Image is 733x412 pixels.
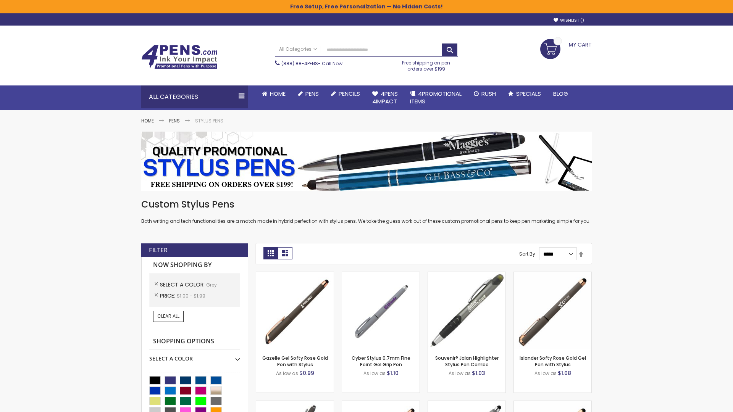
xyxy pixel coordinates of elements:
[141,85,248,108] div: All Categories
[435,355,499,367] a: Souvenir® Jalan Highlighter Stylus Pen Combo
[554,18,584,23] a: Wishlist
[516,90,541,98] span: Specials
[404,85,468,110] a: 4PROMOTIONALITEMS
[428,272,505,349] img: Souvenir® Jalan Highlighter Stylus Pen Combo-Grey
[149,349,240,362] div: Select A Color
[410,90,462,105] span: 4PROMOTIONAL ITEMS
[366,85,404,110] a: 4Pens4impact
[428,272,505,278] a: Souvenir® Jalan Highlighter Stylus Pen Combo-Grey
[558,369,571,377] span: $1.08
[262,355,328,367] a: Gazelle Gel Softy Rose Gold Pen with Stylus
[157,313,179,319] span: Clear All
[514,272,591,278] a: Islander Softy Rose Gold Gel Pen with Stylus-Grey
[149,246,168,254] strong: Filter
[472,369,485,377] span: $1.03
[502,85,547,102] a: Specials
[514,401,591,407] a: Islander Softy Rose Gold Gel Pen with Stylus - ColorJet Imprint-Grey
[160,292,177,299] span: Price
[160,281,206,288] span: Select A Color
[270,90,286,98] span: Home
[553,90,568,98] span: Blog
[394,57,459,72] div: Free shipping on pen orders over $199
[342,401,420,407] a: Gazelle Gel Softy Rose Gold Pen with Stylus - ColorJet-Grey
[149,257,240,273] strong: Now Shopping by
[256,401,334,407] a: Custom Soft Touch® Metal Pens with Stylus-Grey
[177,293,205,299] span: $1.00 - $1.99
[169,117,180,124] a: Pens
[141,132,592,191] img: Stylus Pens
[256,272,334,349] img: Gazelle Gel Softy Rose Gold Pen with Stylus-Grey
[363,370,386,377] span: As low as
[514,272,591,349] img: Islander Softy Rose Gold Gel Pen with Stylus-Grey
[534,370,557,377] span: As low as
[299,369,314,377] span: $0.99
[520,355,586,367] a: Islander Softy Rose Gold Gel Pen with Stylus
[276,370,298,377] span: As low as
[468,85,502,102] a: Rush
[305,90,319,98] span: Pens
[428,401,505,407] a: Minnelli Softy Pen with Stylus - Laser Engraved-Grey
[481,90,496,98] span: Rush
[279,46,317,52] span: All Categories
[141,198,592,225] div: Both writing and tech functionalities are a match made in hybrid perfection with stylus pens. We ...
[149,333,240,350] strong: Shopping Options
[281,60,318,67] a: (888) 88-4PENS
[141,117,154,124] a: Home
[449,370,471,377] span: As low as
[342,272,420,278] a: Cyber Stylus 0.7mm Fine Point Gel Grip Pen-Grey
[195,117,223,124] strong: Stylus Pens
[275,43,321,56] a: All Categories
[256,85,292,102] a: Home
[256,272,334,278] a: Gazelle Gel Softy Rose Gold Pen with Stylus-Grey
[352,355,410,367] a: Cyber Stylus 0.7mm Fine Point Gel Grip Pen
[339,90,360,98] span: Pencils
[153,311,184,322] a: Clear All
[519,251,535,257] label: Sort By
[206,282,217,288] span: Grey
[342,272,420,349] img: Cyber Stylus 0.7mm Fine Point Gel Grip Pen-Grey
[281,60,344,67] span: - Call Now!
[263,247,278,259] strong: Grid
[547,85,574,102] a: Blog
[387,369,399,377] span: $1.10
[141,45,218,69] img: 4Pens Custom Pens and Promotional Products
[141,198,592,211] h1: Custom Stylus Pens
[325,85,366,102] a: Pencils
[292,85,325,102] a: Pens
[372,90,398,105] span: 4Pens 4impact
